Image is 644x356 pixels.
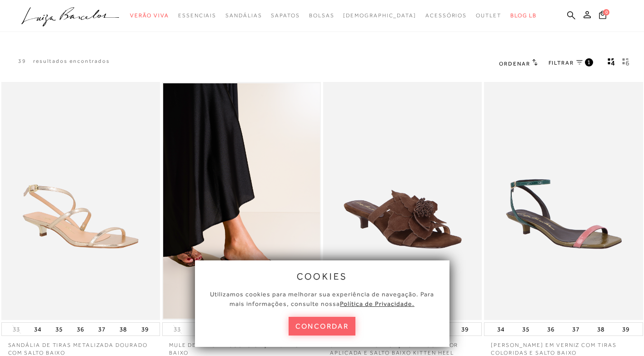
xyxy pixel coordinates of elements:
[425,7,467,24] a: categoryNavScreenReaderText
[74,323,87,336] button: 36
[139,323,151,336] button: 39
[494,323,507,336] button: 34
[289,317,356,336] button: concordar
[324,83,481,319] img: SANDÁLIA DE CAMURÇA CAFÉ COM FLOR APLICADA E SALTO BAIXO KITTEN HEEL
[53,323,65,336] button: 35
[603,9,609,15] span: 0
[605,57,618,69] button: Mostrar 4 produtos por linha
[225,12,262,19] span: Sandálias
[499,61,530,67] span: Ordenar
[210,290,434,307] span: Utilizamos cookies para melhorar sua experiência de navegação. Para mais informações, consulte nossa
[619,57,632,69] button: gridText6Desc
[95,323,108,336] button: 37
[510,12,537,19] span: BLOG LB
[619,323,632,336] button: 39
[309,12,334,19] span: Bolsas
[587,58,591,66] span: 1
[225,7,262,24] a: categoryNavScreenReaderText
[130,7,169,24] a: categoryNavScreenReaderText
[297,271,348,281] span: cookies
[271,12,300,19] span: Sapatos
[309,7,334,24] a: categoryNavScreenReaderText
[544,323,557,336] button: 36
[425,12,467,19] span: Acessórios
[343,7,416,24] a: noSubCategoriesText
[596,10,609,22] button: 0
[178,7,216,24] a: categoryNavScreenReaderText
[594,323,607,336] button: 38
[476,12,501,19] span: Outlet
[340,300,414,307] a: Política de Privacidade.
[459,323,471,336] button: 39
[117,323,130,336] button: 38
[485,83,642,319] img: SANDÁLIA EM VERNIZ COM TIRAS COLORIDAS E SALTO BAIXO
[18,57,26,65] p: 39
[33,57,110,65] p: resultados encontrados
[476,7,501,24] a: categoryNavScreenReaderText
[178,12,216,19] span: Essenciais
[171,325,184,334] button: 33
[510,7,537,24] a: BLOG LB
[271,7,300,24] a: categoryNavScreenReaderText
[343,12,416,19] span: [DEMOGRAPHIC_DATA]
[163,83,320,319] img: MULE DE DEDO EM COURO ONÇA E SALTO BAIXO
[130,12,169,19] span: Verão Viva
[549,59,574,67] span: FILTRAR
[569,323,582,336] button: 37
[2,83,159,319] img: SANDÁLIA DE TIRAS METALIZADA DOURADO COM SALTO BAIXO
[519,323,532,336] button: 35
[31,323,44,336] button: 34
[10,325,23,334] button: 33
